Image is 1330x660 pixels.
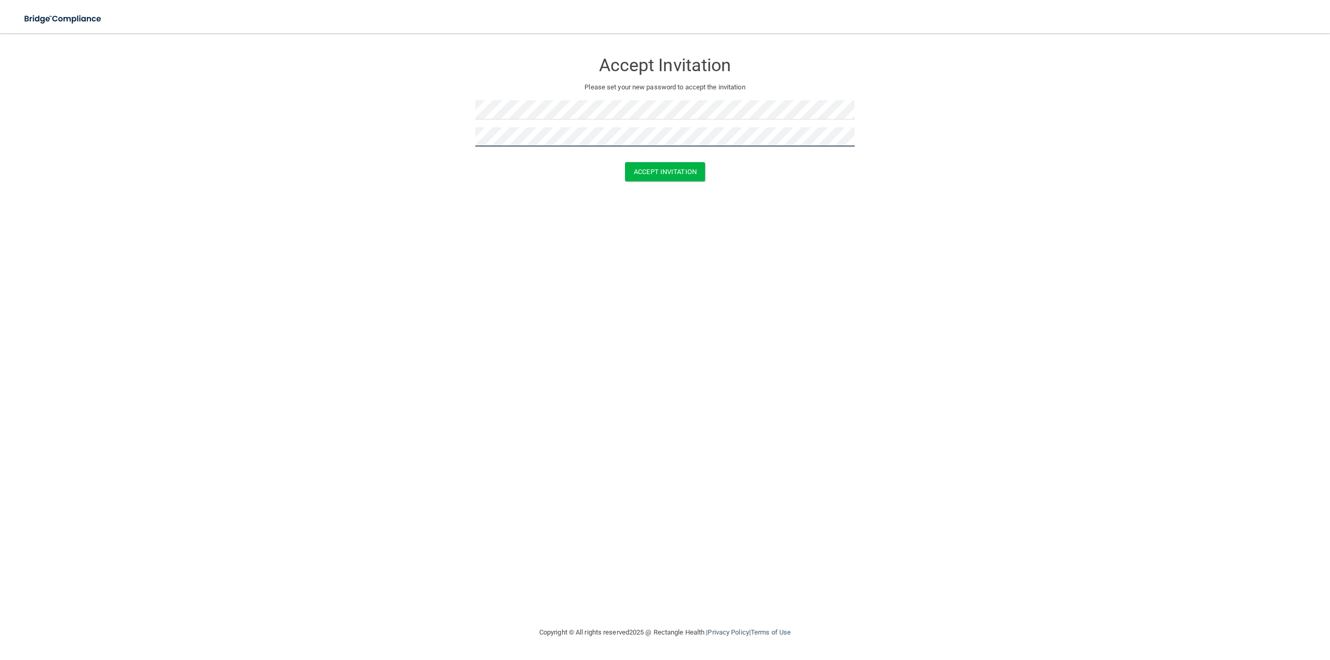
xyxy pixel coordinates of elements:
h3: Accept Invitation [475,56,855,75]
img: bridge_compliance_login_screen.278c3ca4.svg [16,8,111,30]
button: Accept Invitation [625,162,705,181]
iframe: Drift Widget Chat Controller [1151,587,1318,628]
a: Terms of Use [751,628,791,636]
div: Copyright © All rights reserved 2025 @ Rectangle Health | | [475,616,855,649]
p: Please set your new password to accept the invitation [483,81,847,94]
a: Privacy Policy [708,628,749,636]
